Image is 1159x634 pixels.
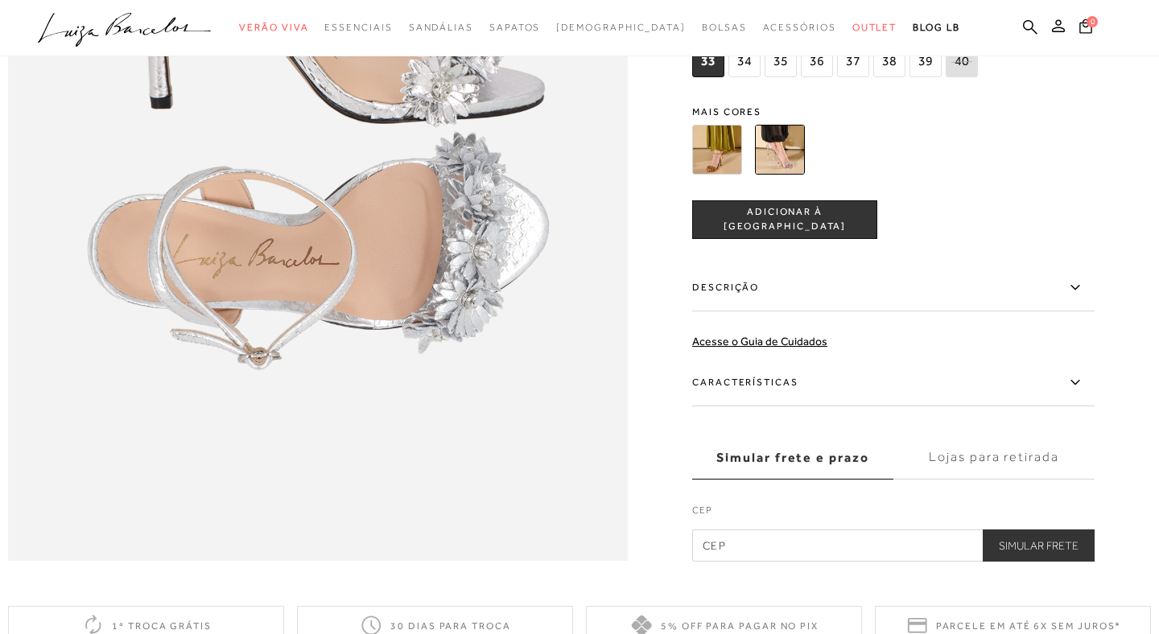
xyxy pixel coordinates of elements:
label: CEP [692,502,1095,525]
span: Acessórios [763,22,836,33]
span: 36 [801,46,833,76]
label: Lojas para retirada [893,435,1095,479]
span: 33 [692,46,724,76]
a: categoryNavScreenReaderText [702,13,747,43]
img: SANDÁLIA DE SALTO ALTO EM COURO COBRA PRATA COM FLORES APLICADAS [755,124,805,174]
input: CEP [692,529,1095,561]
span: 39 [909,46,942,76]
span: Mais cores [692,106,1095,116]
span: 34 [728,46,761,76]
a: categoryNavScreenReaderText [239,13,308,43]
span: Sapatos [489,22,540,33]
span: 0 [1087,16,1098,27]
label: Descrição [692,264,1095,311]
label: Características [692,359,1095,406]
a: categoryNavScreenReaderText [852,13,897,43]
a: categoryNavScreenReaderText [324,13,392,43]
span: 35 [765,46,797,76]
button: ADICIONAR À [GEOGRAPHIC_DATA] [692,200,877,238]
span: 38 [873,46,905,76]
a: categoryNavScreenReaderText [409,13,473,43]
span: 40 [946,46,978,76]
span: 37 [837,46,869,76]
a: categoryNavScreenReaderText [763,13,836,43]
span: Bolsas [702,22,747,33]
span: Outlet [852,22,897,33]
label: Simular frete e prazo [692,435,893,479]
span: Essenciais [324,22,392,33]
img: SANDÁLIA DE SALTO ALTO EM COURO COBRA DOURADO COM FLORES APLICADAS [692,124,742,174]
a: Acesse o Guia de Cuidados [692,334,827,347]
span: ADICIONAR À [GEOGRAPHIC_DATA] [693,205,876,233]
span: Sandálias [409,22,473,33]
button: 0 [1074,18,1097,39]
span: Verão Viva [239,22,308,33]
button: Simular Frete [983,529,1095,561]
a: categoryNavScreenReaderText [489,13,540,43]
span: [DEMOGRAPHIC_DATA] [556,22,686,33]
span: BLOG LB [913,22,959,33]
a: noSubCategoriesText [556,13,686,43]
a: BLOG LB [913,13,959,43]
